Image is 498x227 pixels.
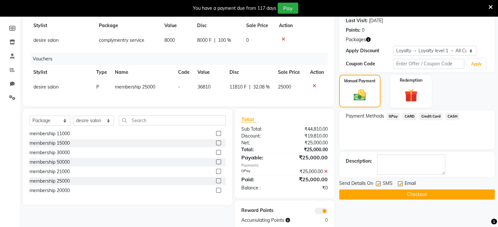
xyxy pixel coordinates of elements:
span: Payment Methods [346,113,384,120]
button: Apply [467,59,486,69]
th: Disc [225,65,274,80]
img: _gift.svg [400,87,422,104]
span: desire salon [33,84,59,90]
div: membership 11000 [29,130,70,137]
div: Reward Points [236,207,285,214]
div: ₹25,000.00 [285,168,333,175]
div: [DATE] [369,17,383,24]
span: 32.08 % [253,84,269,90]
span: Packages [346,36,366,43]
th: Value [160,18,193,33]
span: Total [241,116,256,123]
span: CASH [445,113,459,120]
span: 25000 [278,84,291,90]
th: Name [111,65,174,80]
th: Sale Price [242,18,275,33]
div: Vouchers [30,53,333,65]
span: Credit Card [419,113,443,120]
div: Payments [241,163,328,168]
th: Disc [193,18,242,33]
div: GPay [236,168,285,175]
th: Type [92,65,111,80]
th: Stylist [29,18,95,33]
span: membership 25000 [115,84,155,90]
div: Balance : [236,185,285,191]
span: Email [405,180,416,188]
div: Payable: [236,154,285,161]
div: ₹25,000.00 [285,154,333,161]
div: Description: [346,158,372,165]
th: Code [174,65,194,80]
td: P [92,80,111,94]
th: Value [194,65,226,80]
div: membership 21000 [29,168,70,175]
div: ₹0 [285,185,333,191]
th: Sale Price [274,65,306,80]
th: Stylist [29,65,92,80]
div: Net: [236,139,285,146]
span: 8000 [164,37,175,43]
div: membership 50000 [29,159,70,166]
label: Redemption [400,77,422,83]
span: CARD [402,113,416,120]
span: | [249,84,250,90]
th: Package [95,18,160,33]
div: Coupon Code [346,60,393,67]
span: | [214,37,215,44]
span: 36810 [197,84,211,90]
div: 0 [362,27,364,34]
input: Enter Offer / Coupon Code [393,59,465,69]
div: Total: [236,146,285,153]
div: 0 [308,217,332,224]
div: You have a payment due from 117 days [193,5,276,12]
button: Checkout [339,189,495,200]
div: ₹25,000.00 [285,139,333,146]
span: desire salon [33,37,59,43]
div: Paid: [236,175,285,183]
input: Search [119,115,226,125]
span: SMS [383,180,393,188]
span: 0 [246,37,249,43]
div: Accumulating Points [236,217,308,224]
div: ₹25,000.00 [285,175,333,183]
div: Apply Discount [346,47,393,54]
span: GPay [387,113,400,120]
div: membership 30000 [29,149,70,156]
th: Action [306,65,328,80]
div: ₹44,810.00 [285,126,333,133]
div: ₹25,000.00 [285,146,333,153]
span: - [178,84,180,90]
div: membership 20000 [29,187,70,194]
span: 100 % [218,37,231,44]
div: membership 15000 [29,140,70,147]
span: Send Details On [339,180,373,188]
div: Discount: [236,133,285,139]
div: membership 25000 [29,178,70,185]
span: 11810 F [229,84,246,90]
span: 8000 F [197,37,212,44]
th: Action [275,18,328,33]
button: Pay [278,3,298,14]
div: Points: [346,27,360,34]
label: Manual Payment [344,78,376,84]
div: Sub Total: [236,126,285,133]
div: ₹19,810.00 [285,133,333,139]
img: _cash.svg [350,88,370,102]
span: complymentry service [99,37,144,43]
div: Last Visit: [346,17,368,24]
